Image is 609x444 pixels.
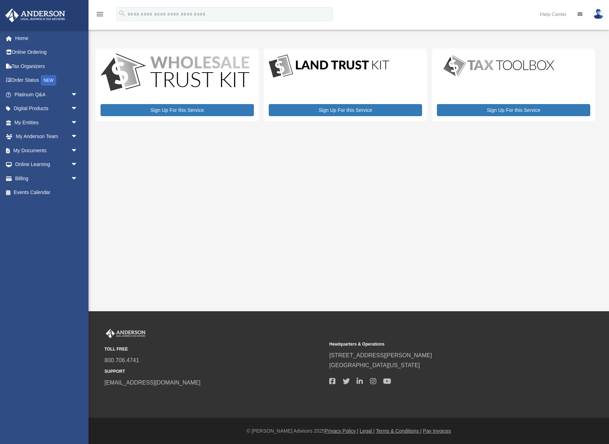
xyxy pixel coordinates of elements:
[325,428,359,434] a: Privacy Policy |
[104,368,324,375] small: SUPPORT
[71,158,85,172] span: arrow_drop_down
[5,186,89,200] a: Events Calendar
[104,357,139,363] a: 800.706.4741
[71,102,85,116] span: arrow_drop_down
[437,53,561,78] img: taxtoolbox_new-1.webp
[101,53,249,93] img: WS-Trust-Kit-lgo-1.jpg
[5,31,89,45] a: Home
[118,10,126,17] i: search
[5,73,89,88] a: Order StatusNEW
[5,158,89,172] a: Online Learningarrow_drop_down
[71,171,85,186] span: arrow_drop_down
[104,346,324,353] small: TOLL FREE
[71,143,85,158] span: arrow_drop_down
[376,428,422,434] a: Terms & Conditions |
[329,362,420,368] a: [GEOGRAPHIC_DATA][US_STATE]
[360,428,375,434] a: Legal |
[329,341,549,348] small: Headquarters & Operations
[437,104,590,116] a: Sign Up For this Service
[329,352,432,358] a: [STREET_ADDRESS][PERSON_NAME]
[41,75,56,86] div: NEW
[5,59,89,73] a: Tax Organizers
[5,171,89,186] a: Billingarrow_drop_down
[96,12,104,18] a: menu
[71,130,85,144] span: arrow_drop_down
[71,87,85,102] span: arrow_drop_down
[71,115,85,130] span: arrow_drop_down
[101,104,254,116] a: Sign Up For this Service
[5,130,89,144] a: My Anderson Teamarrow_drop_down
[593,9,604,19] img: User Pic
[3,8,67,22] img: Anderson Advisors Platinum Portal
[269,53,389,79] img: LandTrust_lgo-1.jpg
[5,45,89,59] a: Online Ordering
[5,143,89,158] a: My Documentsarrow_drop_down
[89,427,609,436] div: © [PERSON_NAME] Advisors 2025
[5,87,89,102] a: Platinum Q&Aarrow_drop_down
[104,329,147,338] img: Anderson Advisors Platinum Portal
[423,428,451,434] a: Pay Invoices
[5,102,85,116] a: Digital Productsarrow_drop_down
[269,104,422,116] a: Sign Up For this Service
[5,115,89,130] a: My Entitiesarrow_drop_down
[104,380,200,386] a: [EMAIL_ADDRESS][DOMAIN_NAME]
[96,10,104,18] i: menu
